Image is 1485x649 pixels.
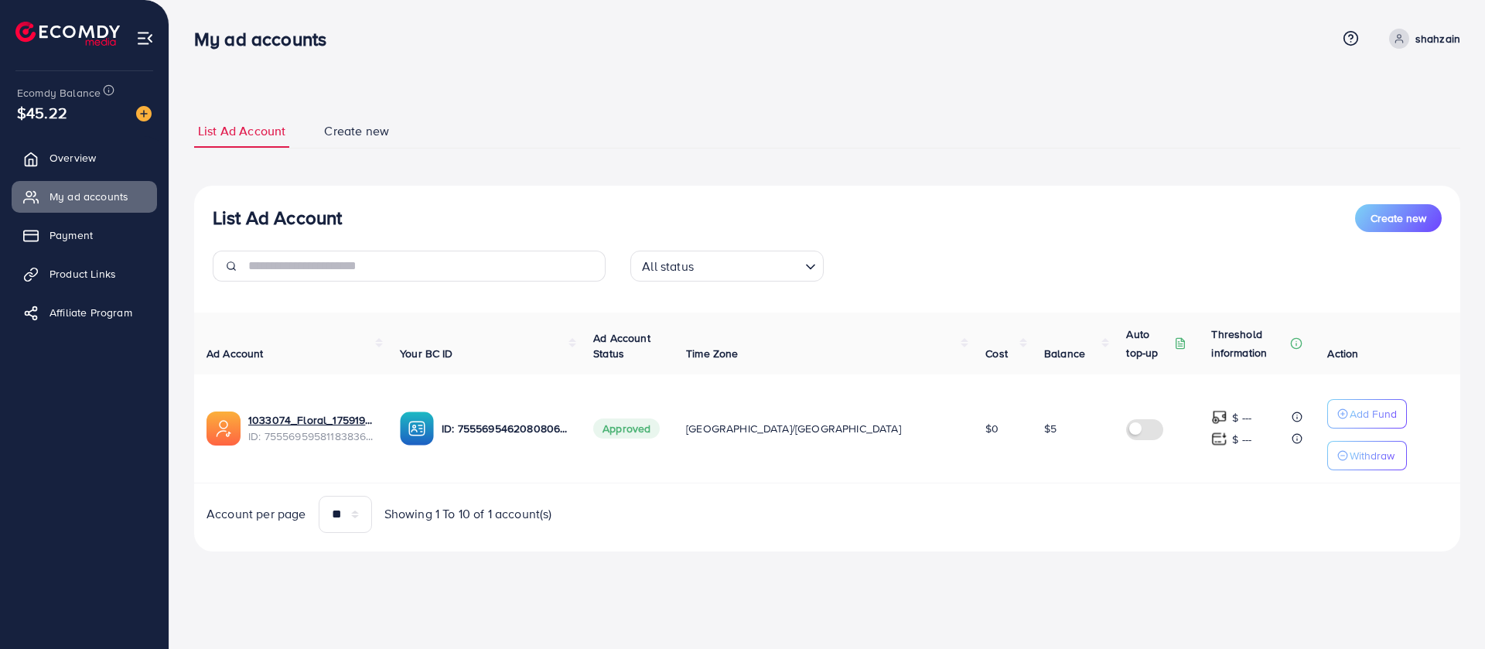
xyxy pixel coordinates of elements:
span: ID: 7555695958118383632 [248,429,375,444]
p: Add Fund [1350,405,1397,423]
span: Balance [1044,346,1085,361]
button: Withdraw [1327,441,1407,470]
span: $45.22 [17,101,67,124]
p: Auto top-up [1126,325,1171,362]
img: ic-ba-acc.ded83a64.svg [400,412,434,446]
span: Product Links [49,266,116,282]
img: top-up amount [1211,409,1227,425]
span: $0 [985,421,999,436]
a: Product Links [12,258,157,289]
span: Create new [324,122,389,140]
p: ID: 7555695462080806928 [442,419,568,438]
p: $ --- [1232,408,1251,427]
p: $ --- [1232,430,1251,449]
div: Search for option [630,251,824,282]
span: Ad Account Status [593,330,650,361]
img: menu [136,29,154,47]
a: My ad accounts [12,181,157,212]
h3: My ad accounts [194,28,339,50]
span: Affiliate Program [49,305,132,320]
img: top-up amount [1211,431,1227,447]
a: Payment [12,220,157,251]
span: [GEOGRAPHIC_DATA]/[GEOGRAPHIC_DATA] [686,421,901,436]
span: My ad accounts [49,189,128,204]
span: Action [1327,346,1358,361]
span: All status [639,255,697,278]
span: Ecomdy Balance [17,85,101,101]
p: Threshold information [1211,325,1287,362]
span: Ad Account [207,346,264,361]
h3: List Ad Account [213,207,342,229]
img: image [136,106,152,121]
button: Create new [1355,204,1442,232]
div: <span class='underline'>1033074_Floral_1759197578581</span></br>7555695958118383632 [248,412,375,444]
img: logo [15,22,120,46]
a: Affiliate Program [12,297,157,328]
iframe: Chat [1419,579,1473,637]
button: Add Fund [1327,399,1407,429]
img: ic-ads-acc.e4c84228.svg [207,412,241,446]
a: 1033074_Floral_1759197578581 [248,412,375,428]
span: Approved [593,418,660,439]
span: Cost [985,346,1008,361]
span: List Ad Account [198,122,285,140]
span: Payment [49,227,93,243]
span: Account per page [207,505,306,523]
a: Overview [12,142,157,173]
a: shahzain [1383,29,1460,49]
span: $5 [1044,421,1057,436]
span: Overview [49,150,96,166]
p: Withdraw [1350,446,1395,465]
span: Create new [1371,210,1426,226]
span: Time Zone [686,346,738,361]
span: Showing 1 To 10 of 1 account(s) [384,505,552,523]
input: Search for option [698,252,799,278]
span: Your BC ID [400,346,453,361]
p: shahzain [1415,29,1460,48]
